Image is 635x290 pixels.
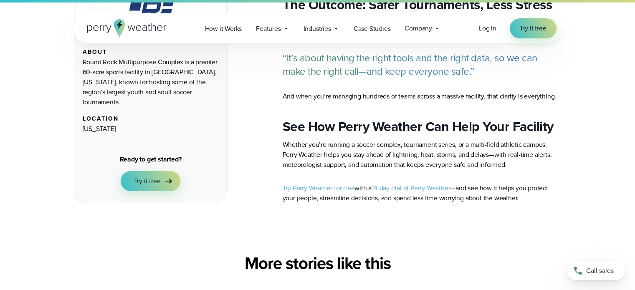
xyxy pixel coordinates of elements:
h2: More stories like this [74,253,562,273]
span: How it Works [205,24,242,34]
a: Log in [479,23,496,33]
div: Location [83,116,219,122]
span: Industries [304,24,331,34]
span: Case Studies [354,24,391,34]
a: Call sales [567,262,625,280]
span: Features [256,24,281,34]
a: Try it free [121,171,181,191]
a: 14-day trial of Perry Weather [372,183,450,193]
a: Try Perry Weather for free [283,183,355,193]
p: Whether you’re running a soccer complex, tournament series, or a multi-field athletic campus, Per... [283,140,562,170]
div: Round Rock Multipurpose Complex is a premier 60-acre sports facility in [GEOGRAPHIC_DATA], [US_ST... [83,57,219,107]
div: Ready to get started? [120,154,182,164]
a: Try it free [510,18,557,38]
span: Call sales [586,266,614,276]
span: Try it free [134,176,161,186]
p: with a —and see how it helps you protect your people, streamline decisions, and spend less time w... [283,183,562,203]
a: How it Works [198,20,249,37]
p: And when you’re managing hundreds of teams across a massive facility, that clarity is everything. [283,91,562,101]
a: Case Studies [347,20,398,37]
div: About [83,49,219,55]
strong: See How Perry Weather Can Help Your Facility [283,116,554,136]
p: “It’s about having the right tools and the right data, so we can make the right call—and keep eve... [283,51,562,78]
div: [US_STATE] [83,124,219,134]
span: Try it free [520,23,546,33]
span: Company [405,23,432,33]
